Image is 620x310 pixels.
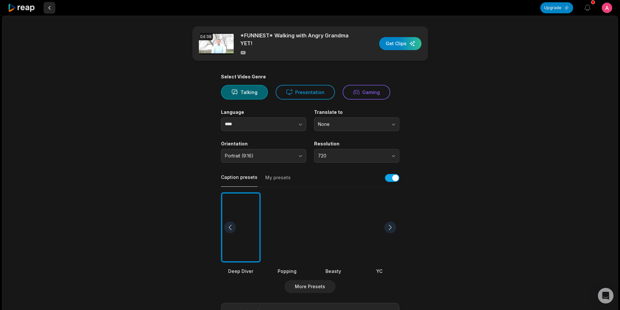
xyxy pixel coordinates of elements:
label: Orientation [221,141,306,147]
div: Deep Diver [221,268,261,275]
label: Translate to [314,109,399,115]
button: Portrait (9:16) [221,149,306,163]
button: My presets [265,174,291,187]
span: None [318,121,386,127]
button: Gaming [343,85,390,100]
button: 720 [314,149,399,163]
div: YC [360,268,399,275]
span: 720 [318,153,386,159]
button: Caption presets [221,174,257,187]
div: Open Intercom Messenger [598,288,613,303]
button: Upgrade [540,2,573,13]
div: Popping [267,268,307,275]
button: Talking [221,85,268,100]
span: Portrait (9:16) [225,153,293,159]
button: More Presets [284,280,336,293]
div: Beasty [313,268,353,275]
button: None [314,117,399,131]
label: Resolution [314,141,399,147]
p: *FUNNIEST* Walking with Angry Grandma YET! [240,32,352,47]
div: 04:38 [199,33,213,40]
button: Presentation [276,85,335,100]
button: Get Clips [379,37,421,50]
div: Select Video Genre [221,74,399,80]
label: Language [221,109,306,115]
